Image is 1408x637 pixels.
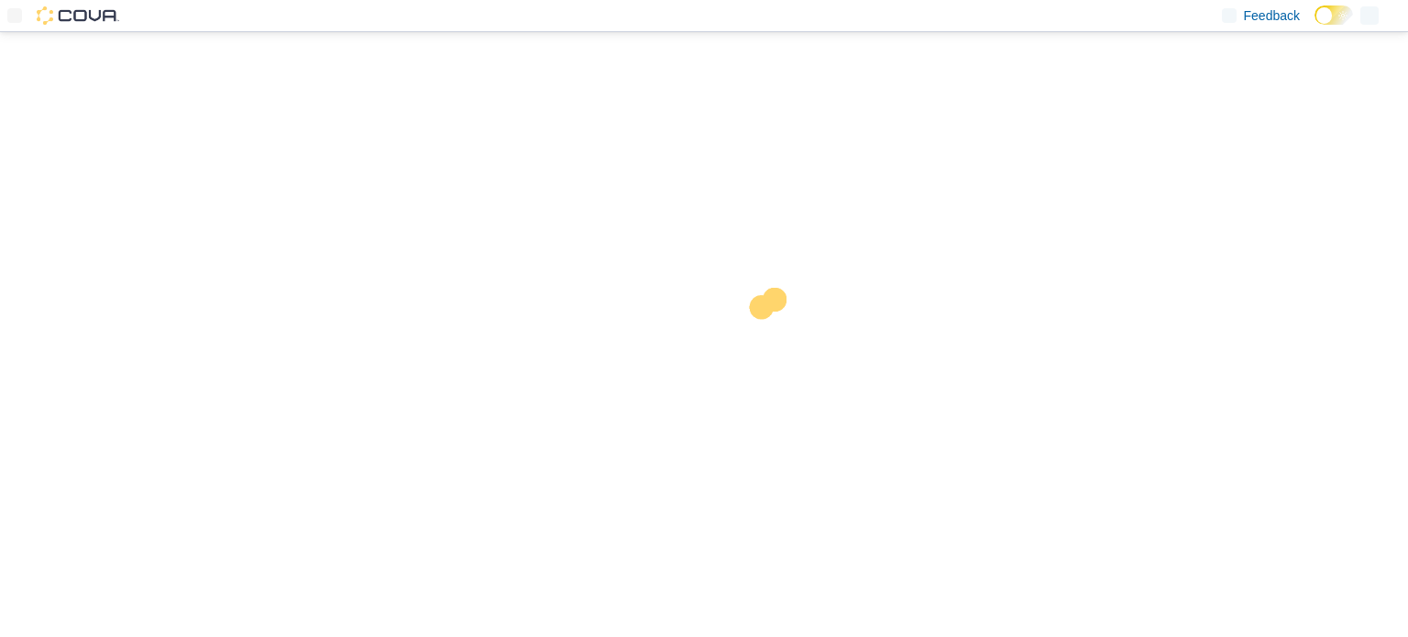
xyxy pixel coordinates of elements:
[704,274,841,412] img: cova-loader
[1314,25,1315,26] span: Dark Mode
[37,6,119,25] img: Cova
[1244,6,1300,25] span: Feedback
[1314,5,1353,25] input: Dark Mode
